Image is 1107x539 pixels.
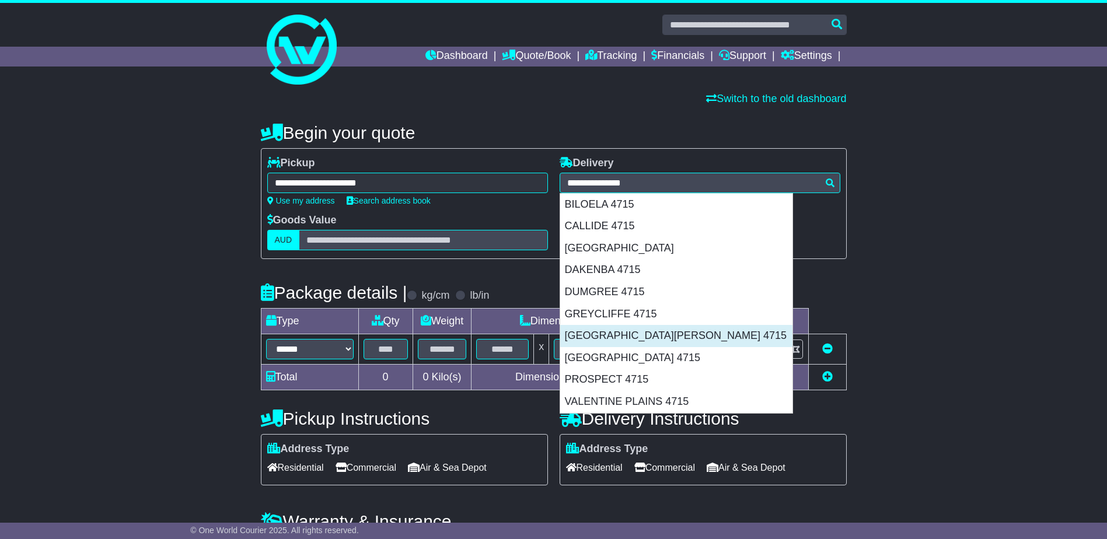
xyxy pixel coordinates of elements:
[634,459,695,477] span: Commercial
[560,303,792,325] div: GREYCLIFFE 4715
[560,281,792,303] div: DUMGREE 4715
[261,309,358,334] td: Type
[651,47,704,66] a: Financials
[261,409,548,428] h4: Pickup Instructions
[822,371,833,383] a: Add new item
[347,196,431,205] a: Search address book
[267,459,324,477] span: Residential
[566,443,648,456] label: Address Type
[560,347,792,369] div: [GEOGRAPHIC_DATA] 4715
[560,259,792,281] div: DAKENBA 4715
[421,289,449,302] label: kg/cm
[261,123,847,142] h4: Begin your quote
[560,325,792,347] div: [GEOGRAPHIC_DATA][PERSON_NAME] 4715
[261,512,847,531] h4: Warranty & Insurance
[472,365,689,390] td: Dimensions in Centimetre(s)
[822,343,833,355] a: Remove this item
[560,194,792,216] div: BILOELA 4715
[502,47,571,66] a: Quote/Book
[707,459,785,477] span: Air & Sea Depot
[560,157,614,170] label: Delivery
[267,196,335,205] a: Use my address
[560,391,792,413] div: VALENTINE PLAINS 4715
[267,443,350,456] label: Address Type
[408,459,487,477] span: Air & Sea Depot
[706,93,846,104] a: Switch to the old dashboard
[585,47,637,66] a: Tracking
[358,309,413,334] td: Qty
[560,215,792,237] div: CALLIDE 4715
[267,157,315,170] label: Pickup
[472,309,689,334] td: Dimensions (L x W x H)
[422,371,428,383] span: 0
[267,214,337,227] label: Goods Value
[261,365,358,390] td: Total
[425,47,488,66] a: Dashboard
[560,173,840,193] typeahead: Please provide city
[781,47,832,66] a: Settings
[560,369,792,391] div: PROSPECT 4715
[358,365,413,390] td: 0
[560,409,847,428] h4: Delivery Instructions
[336,459,396,477] span: Commercial
[560,237,792,260] div: [GEOGRAPHIC_DATA]
[190,526,359,535] span: © One World Courier 2025. All rights reserved.
[261,283,407,302] h4: Package details |
[566,459,623,477] span: Residential
[413,365,472,390] td: Kilo(s)
[534,334,549,365] td: x
[413,309,472,334] td: Weight
[470,289,489,302] label: lb/in
[719,47,766,66] a: Support
[267,230,300,250] label: AUD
